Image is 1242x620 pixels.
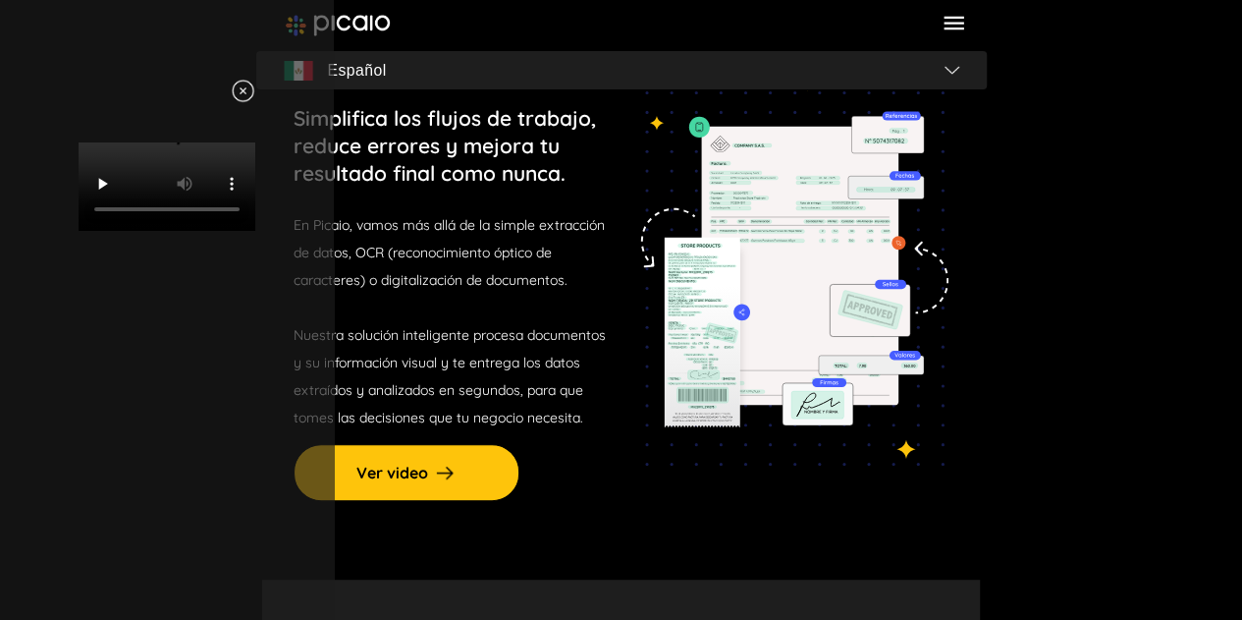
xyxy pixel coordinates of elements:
span: Nuestra solución inteligente procesa documentos y su información visual y te entrega los datos ex... [294,326,606,426]
video: Your browser does not support HTML video. [79,142,255,231]
p: Simplifica los flujos de trabajo, reduce errores y mejora tu resultado final como nunca. [294,104,596,187]
img: arrow-right [433,461,457,484]
img: video-close-icon [231,79,255,103]
span: Español [328,57,387,85]
img: tedioso-img [628,72,948,466]
img: flag [945,66,959,74]
button: Ver video [294,444,519,501]
span: En Picaio, vamos más allá de la simple extracción de datos, OCR (reconocimiento óptico de caracte... [294,216,605,289]
img: image [286,15,391,36]
button: flagEspañolflag [256,51,987,90]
